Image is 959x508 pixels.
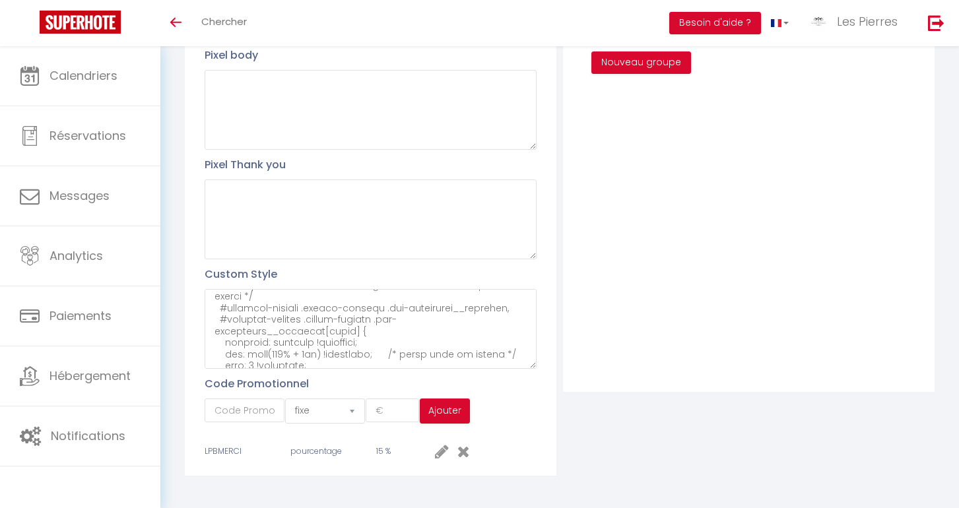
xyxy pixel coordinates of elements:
[50,67,117,84] span: Calendriers
[50,127,126,144] span: Réservations
[376,445,391,457] span: 15 %
[201,15,247,28] span: Chercher
[669,12,761,34] button: Besoin d'aide ?
[837,13,898,30] span: Les Pierres
[40,11,121,34] img: Super Booking
[205,375,470,392] p: Code Promotionnel
[809,12,828,32] img: ...
[50,307,112,324] span: Paiements
[50,367,131,384] span: Hébergement
[591,51,691,74] button: Nouveau groupe
[205,266,537,282] p: Custom Style
[50,187,110,204] span: Messages
[205,47,537,63] p: Pixel body
[366,398,418,422] input: €
[50,247,103,264] span: Analytics
[51,428,125,444] span: Notifications
[205,156,537,173] p: Pixel Thank you
[420,398,470,424] button: Ajouter
[205,445,242,457] span: LPBMERCI
[290,445,342,457] span: pourcentage
[928,15,944,31] img: logout
[11,5,50,45] button: Ouvrir le widget de chat LiveChat
[205,398,284,422] input: Code Promotionnel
